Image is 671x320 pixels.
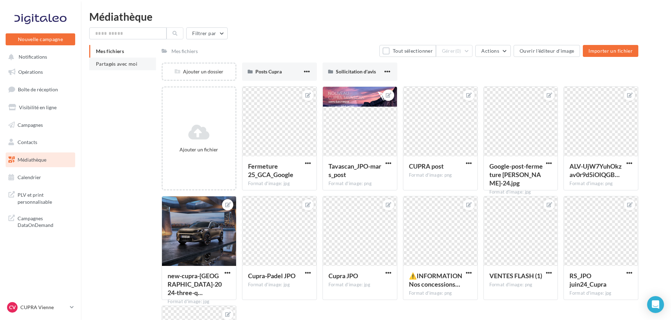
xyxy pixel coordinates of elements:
button: Tout sélectionner [379,45,436,57]
button: Filtrer par [186,27,228,39]
span: Actions [481,48,499,54]
span: CV [9,304,16,311]
span: Calendrier [18,174,41,180]
span: ⚠️INFORMATION Nos concessions de Vienne ne sont joignables ni par téléphone, ni par internet pour... [409,272,462,288]
span: Sollicitation d'avis [336,68,376,74]
a: Opérations [4,65,77,79]
button: Ouvrir l'éditeur d'image [514,45,580,57]
a: Boîte de réception [4,82,77,97]
div: Médiathèque [89,11,663,22]
div: Ajouter un fichier [165,146,233,153]
span: PLV et print personnalisable [18,190,72,205]
div: Format d'image: png [409,290,472,296]
div: Format d'image: jpg [328,282,391,288]
div: Format d'image: jpg [489,189,552,195]
a: PLV et print personnalisable [4,187,77,208]
button: Importer un fichier [583,45,638,57]
a: Campagnes [4,118,77,132]
div: Format d'image: png [569,181,632,187]
a: Calendrier [4,170,77,185]
span: (0) [455,48,461,54]
span: Opérations [18,69,43,75]
span: ALV-UjW7YuhOkzav0r9d5iOlQGBZQQvNN5O3IQTkh2RBQ9XH9pjPYVud [569,162,621,178]
span: Tavascan_JPO-mars_post [328,162,381,178]
div: Mes fichiers [171,48,198,55]
a: CV CUPRA Vienne [6,301,75,314]
span: Boîte de réception [18,86,58,92]
span: Campagnes [18,122,43,128]
div: Format d'image: png [489,282,552,288]
button: Gérer(0) [436,45,473,57]
span: Notifications [19,54,47,60]
a: Contacts [4,135,77,150]
span: Cupra-Padel JPO [248,272,295,280]
div: Format d'image: jpg [569,290,632,296]
span: Mes fichiers [96,48,124,54]
p: CUPRA Vienne [20,304,67,311]
span: Médiathèque [18,157,46,163]
div: Format d'image: jpg [168,299,230,305]
button: Actions [475,45,510,57]
span: Fermeture 25_GCA_Google [248,162,293,178]
span: VENTES FLASH (1) [489,272,542,280]
span: Importer un fichier [588,48,633,54]
div: Format d'image: jpg [248,282,311,288]
span: Partagés avec moi [96,61,137,67]
div: Format d'image: png [328,181,391,187]
button: Nouvelle campagne [6,33,75,45]
span: Posts Cupra [255,68,282,74]
div: Ajouter un dossier [163,68,235,75]
a: Campagnes DataOnDemand [4,211,77,231]
span: Cupra JPO [328,272,358,280]
span: new-cupra-formentor-2024-three-quarter-front-view [168,272,222,296]
span: CUPRA post [409,162,444,170]
span: Campagnes DataOnDemand [18,214,72,229]
a: Visibilité en ligne [4,100,77,115]
div: Open Intercom Messenger [647,296,664,313]
div: Format d'image: jpg [248,181,311,187]
span: Contacts [18,139,37,145]
a: Médiathèque [4,152,77,167]
span: Visibilité en ligne [19,104,57,110]
span: RS_JPO juin24_Cupra [569,272,606,288]
span: Google-post-fermeture noel-24.jpg [489,162,543,187]
div: Format d'image: png [409,172,472,178]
